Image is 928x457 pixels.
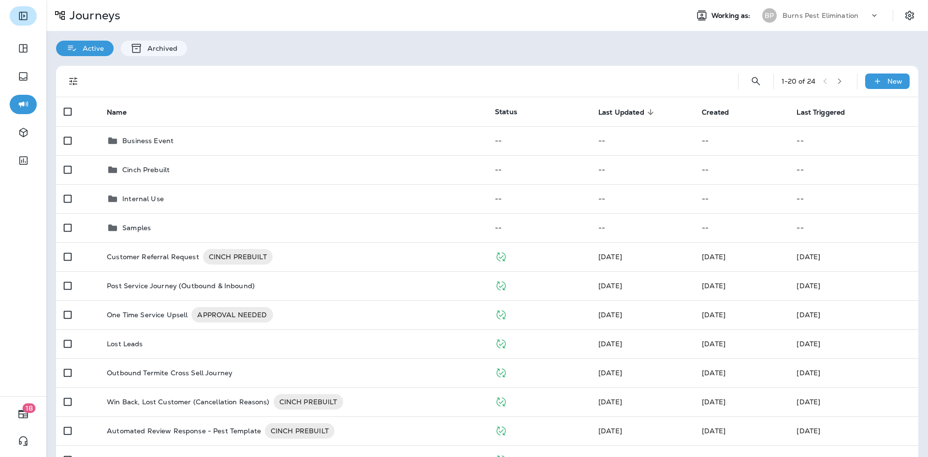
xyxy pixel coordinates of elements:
[789,184,918,213] td: --
[783,12,858,19] p: Burns Pest Elimination
[702,427,725,435] span: Frank Carreno
[265,426,334,436] span: CINCH PREBUILT
[702,281,725,290] span: Anthony Olivias
[598,339,622,348] span: Jason Munk
[191,307,273,323] div: APPROVAL NEEDED
[746,72,766,91] button: Search Journeys
[598,281,622,290] span: Anthony Olivias
[487,155,591,184] td: --
[265,423,334,439] div: CINCH PREBUILT
[598,427,622,435] span: Anthony Olivias
[702,108,729,117] span: Created
[598,398,622,406] span: Jason Munk
[591,126,694,155] td: --
[782,77,815,85] div: 1 - 20 of 24
[107,108,139,117] span: Name
[694,213,789,242] td: --
[702,339,725,348] span: Jason Munk
[694,184,789,213] td: --
[711,12,753,20] span: Working as:
[598,108,644,117] span: Last Updated
[107,108,127,117] span: Name
[762,8,777,23] div: BP
[487,126,591,155] td: --
[598,310,622,319] span: Anthony Olivias
[107,423,261,439] p: Automated Review Response - Pest Template
[694,126,789,155] td: --
[107,340,143,348] p: Lost Leads
[702,310,725,319] span: Jason Munk
[487,213,591,242] td: --
[107,249,199,265] p: Customer Referral Request
[591,184,694,213] td: --
[789,416,918,445] td: [DATE]
[107,307,188,323] p: One Time Service Upsell
[122,166,170,174] p: Cinch Prebuilt
[23,403,36,413] span: 18
[495,397,507,405] span: Published
[598,369,622,377] span: Anthony Olivias
[495,339,507,347] span: Published
[495,310,507,318] span: Published
[495,280,507,289] span: Published
[203,252,273,262] span: CINCH PREBUILT
[702,252,725,261] span: Jason Munk
[789,271,918,300] td: [DATE]
[887,77,902,85] p: New
[789,242,918,271] td: [DATE]
[797,108,845,117] span: Last Triggered
[694,155,789,184] td: --
[203,249,273,265] div: CINCH PREBUILT
[107,282,255,290] p: Post Service Journey (Outbound & Inbound)
[107,394,269,410] p: Win Back, Lost Customer (Cancellation Reasons)
[591,155,694,184] td: --
[702,369,725,377] span: Anthony Olivias
[702,108,741,117] span: Created
[789,329,918,358] td: [DATE]
[66,8,120,23] p: Journeys
[64,72,83,91] button: Filters
[107,369,232,377] p: Outbound Termite Cross Sell Journey
[789,213,918,242] td: --
[78,44,104,52] p: Active
[10,404,37,424] button: 18
[274,397,343,407] span: CINCH PREBUILT
[797,108,857,117] span: Last Triggered
[789,155,918,184] td: --
[598,252,622,261] span: Anthony Olivias
[495,251,507,260] span: Published
[191,310,273,320] span: APPROVAL NEEDED
[598,108,657,117] span: Last Updated
[487,184,591,213] td: --
[495,107,517,116] span: Status
[495,426,507,434] span: Published
[789,300,918,329] td: [DATE]
[274,394,343,410] div: CINCH PREBUILT
[789,126,918,155] td: --
[143,44,177,52] p: Archived
[702,398,725,406] span: Anthony Olivias
[495,368,507,376] span: Published
[122,195,164,203] p: Internal Use
[122,224,151,232] p: Samples
[789,358,918,387] td: [DATE]
[591,213,694,242] td: --
[10,6,37,26] button: Expand Sidebar
[901,7,918,24] button: Settings
[789,387,918,416] td: [DATE]
[122,137,174,145] p: Business Event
